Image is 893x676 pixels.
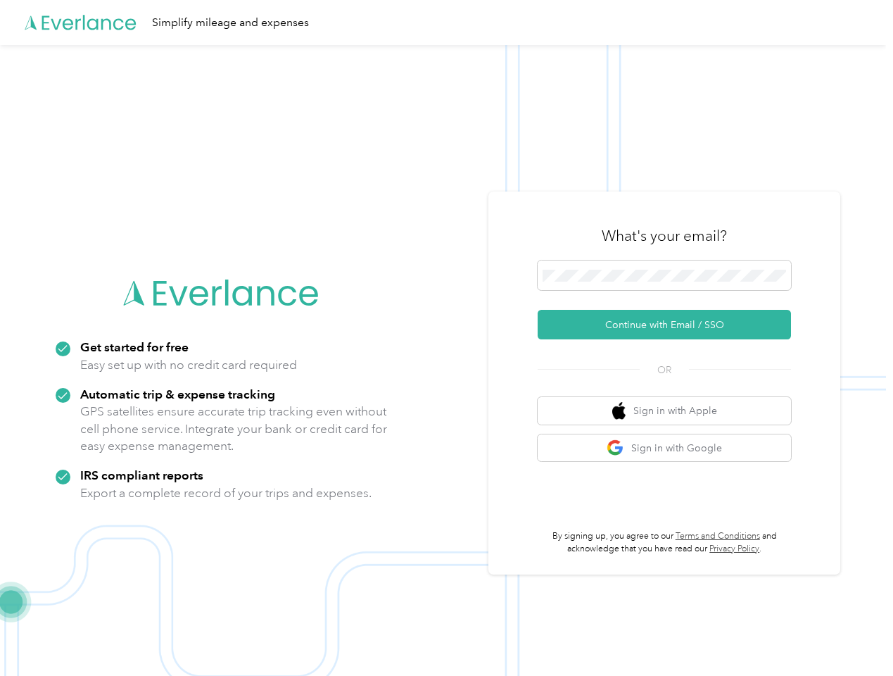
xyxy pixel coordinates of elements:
h3: What's your email? [602,226,727,246]
button: google logoSign in with Google [538,434,791,462]
strong: Get started for free [80,339,189,354]
p: By signing up, you agree to our and acknowledge that you have read our . [538,530,791,555]
p: GPS satellites ensure accurate trip tracking even without cell phone service. Integrate your bank... [80,403,388,455]
div: Simplify mileage and expenses [152,14,309,32]
a: Terms and Conditions [676,531,760,542]
button: Continue with Email / SSO [538,310,791,339]
button: apple logoSign in with Apple [538,397,791,425]
strong: IRS compliant reports [80,468,203,482]
a: Privacy Policy [709,544,759,554]
strong: Automatic trip & expense tracking [80,387,275,401]
img: apple logo [612,402,626,420]
span: OR [640,363,689,377]
img: google logo [607,439,624,457]
p: Easy set up with no credit card required [80,356,297,374]
p: Export a complete record of your trips and expenses. [80,484,372,502]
